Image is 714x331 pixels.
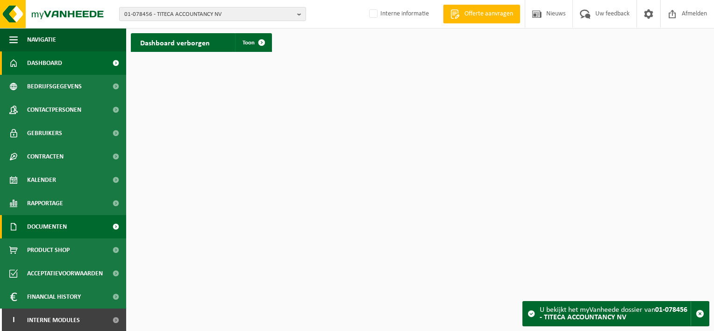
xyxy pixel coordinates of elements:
span: Navigatie [27,28,56,51]
a: Offerte aanvragen [443,5,520,23]
span: Kalender [27,168,56,192]
h2: Dashboard verborgen [131,33,219,51]
span: Toon [243,40,255,46]
span: Documenten [27,215,67,238]
span: Financial History [27,285,81,309]
button: 01-078456 - TITECA ACCOUNTANCY NV [119,7,306,21]
span: 01-078456 - TITECA ACCOUNTANCY NV [124,7,293,22]
span: Gebruikers [27,122,62,145]
strong: 01-078456 - TITECA ACCOUNTANCY NV [540,306,687,321]
span: Product Shop [27,238,70,262]
label: Interne informatie [367,7,429,21]
a: Toon [235,33,271,52]
span: Acceptatievoorwaarden [27,262,103,285]
span: Bedrijfsgegevens [27,75,82,98]
span: Offerte aanvragen [462,9,515,19]
span: Contracten [27,145,64,168]
span: Contactpersonen [27,98,81,122]
span: Dashboard [27,51,62,75]
span: Rapportage [27,192,63,215]
div: U bekijkt het myVanheede dossier van [540,302,691,326]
